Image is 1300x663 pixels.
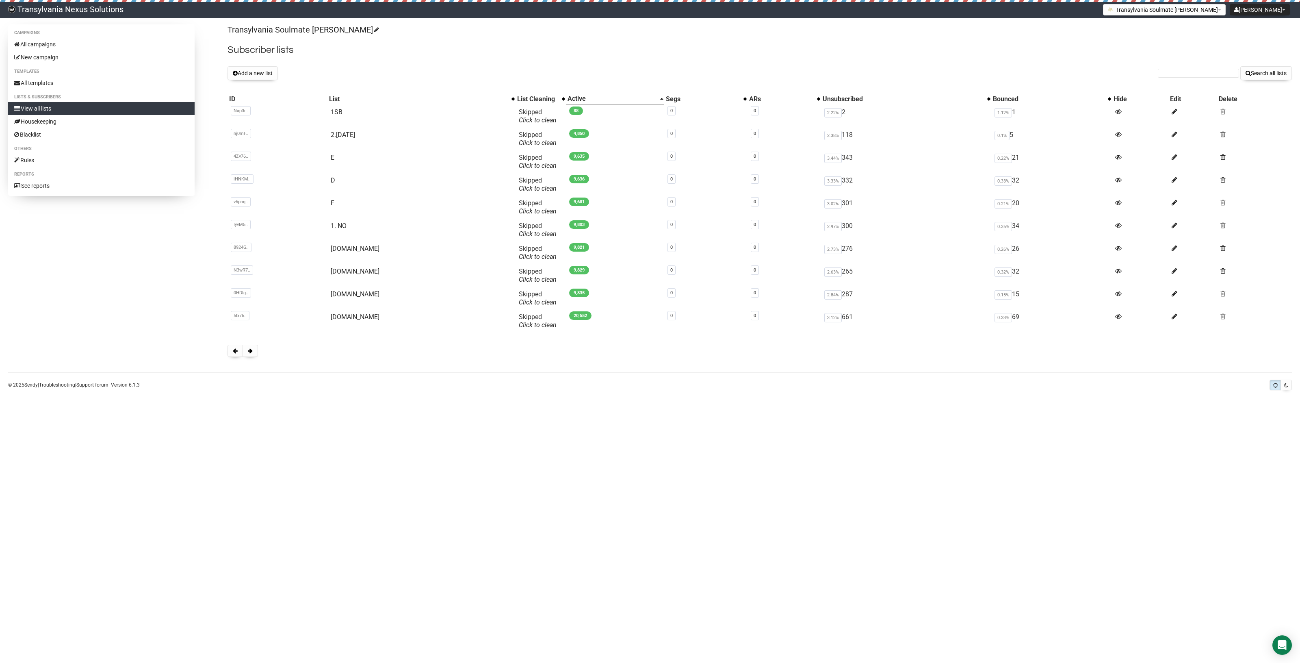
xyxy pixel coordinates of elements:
[1230,4,1290,15] button: [PERSON_NAME]
[569,289,589,297] span: 9,835
[991,287,1112,310] td: 15
[231,197,251,207] span: v6pnq..
[76,382,108,388] a: Support forum
[8,115,195,128] a: Housekeeping
[754,290,756,296] a: 0
[824,199,842,209] span: 3.02%
[331,154,334,161] a: E
[670,154,673,159] a: 0
[994,154,1012,163] span: 0.22%
[519,176,557,192] span: Skipped
[747,93,821,105] th: ARs: No sort applied, activate to apply an ascending sort
[331,131,355,139] a: 2.[DATE]
[519,313,557,329] span: Skipped
[227,43,1292,57] h2: Subscriber lists
[754,313,756,318] a: 0
[824,131,842,140] span: 2.38%
[1217,93,1292,105] th: Delete: No sort applied, sorting is disabled
[993,95,1104,103] div: Bounced
[331,245,379,252] a: [DOMAIN_NAME]
[670,176,673,182] a: 0
[8,92,195,102] li: Lists & subscribers
[991,173,1112,196] td: 32
[327,93,516,105] th: List: No sort applied, activate to apply an ascending sort
[754,222,756,227] a: 0
[749,95,813,103] div: ARs
[569,311,591,320] span: 20,552
[824,267,842,277] span: 2.63%
[670,199,673,204] a: 0
[569,129,589,138] span: 4,850
[517,95,558,103] div: List Cleaning
[229,95,325,103] div: ID
[670,245,673,250] a: 0
[821,105,991,128] td: 2
[994,313,1012,322] span: 0.33%
[754,154,756,159] a: 0
[1272,635,1292,655] div: Open Intercom Messenger
[519,245,557,261] span: Skipped
[8,380,140,389] p: © 2025 | | | Version 6.1.3
[569,198,589,206] span: 9,681
[994,131,1010,140] span: 0.1%
[823,95,983,103] div: Unsubscribed
[8,154,195,167] a: Rules
[994,176,1012,186] span: 0.33%
[1168,93,1217,105] th: Edit: No sort applied, sorting is disabled
[1103,4,1226,15] button: Transylvania Soulmate [PERSON_NAME]
[24,382,38,388] a: Sendy
[821,219,991,241] td: 300
[519,276,557,283] a: Click to clean
[824,176,842,186] span: 3.33%
[519,267,557,283] span: Skipped
[754,199,756,204] a: 0
[516,93,566,105] th: List Cleaning: No sort applied, activate to apply an ascending sort
[670,108,673,113] a: 0
[231,288,251,298] span: 0HDIg..
[824,313,842,322] span: 3.12%
[519,253,557,261] a: Click to clean
[569,243,589,252] span: 9,821
[331,108,342,116] a: 1SB
[231,152,251,161] span: 4Zv76..
[331,176,335,184] a: D
[519,108,557,124] span: Skipped
[1170,95,1215,103] div: Edit
[670,267,673,273] a: 0
[231,311,249,320] span: 5Ix76..
[8,67,195,76] li: Templates
[8,179,195,192] a: See reports
[821,264,991,287] td: 265
[821,310,991,333] td: 661
[994,108,1012,117] span: 1.12%
[569,266,589,274] span: 9,829
[1219,95,1290,103] div: Delete
[821,287,991,310] td: 287
[994,245,1012,254] span: 0.26%
[519,154,557,170] span: Skipped
[8,51,195,64] a: New campaign
[994,267,1012,277] span: 0.32%
[991,105,1112,128] td: 1
[821,93,991,105] th: Unsubscribed: No sort applied, activate to apply an ascending sort
[331,290,379,298] a: [DOMAIN_NAME]
[519,131,557,147] span: Skipped
[519,116,557,124] a: Click to clean
[994,290,1012,300] span: 0.15%
[8,76,195,89] a: All templates
[519,207,557,215] a: Click to clean
[568,95,656,103] div: Active
[569,175,589,183] span: 9,636
[331,222,347,230] a: 1. NO
[1107,6,1114,13] img: 1.png
[670,131,673,136] a: 0
[8,28,195,38] li: Campaigns
[519,139,557,147] a: Click to clean
[991,219,1112,241] td: 34
[519,222,557,238] span: Skipped
[1112,93,1169,105] th: Hide: No sort applied, sorting is disabled
[754,267,756,273] a: 0
[664,93,747,105] th: Segs: No sort applied, activate to apply an ascending sort
[991,150,1112,173] td: 21
[39,382,75,388] a: Troubleshooting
